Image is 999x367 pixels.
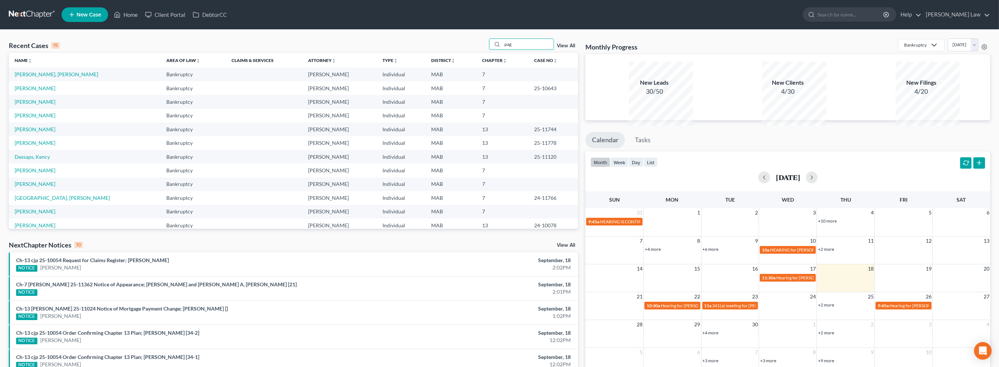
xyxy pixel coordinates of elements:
[986,320,990,329] span: 4
[725,197,735,203] span: Tue
[639,348,643,357] span: 5
[377,205,425,219] td: Individual
[528,219,578,232] td: 24-10078
[15,71,98,77] a: [PERSON_NAME], [PERSON_NAME]
[425,67,476,81] td: MAB
[9,241,83,249] div: NextChapter Notices
[377,219,425,232] td: Individual
[809,264,817,273] span: 17
[16,305,228,312] a: Ch-13 [PERSON_NAME] 25-11024 Notice of Mortgage Payment Change; [PERSON_NAME] []
[754,236,759,245] span: 9
[302,109,377,122] td: [PERSON_NAME]
[557,43,575,48] a: View All
[588,219,599,224] span: 9:45a
[867,264,874,273] span: 18
[697,208,701,217] span: 1
[528,150,578,164] td: 25-11120
[391,257,571,264] div: September, 18
[425,81,476,95] td: MAB
[925,236,932,245] span: 12
[425,136,476,150] td: MAB
[15,167,55,173] a: [PERSON_NAME]
[161,191,226,205] td: Bankruptcy
[983,264,990,273] span: 20
[591,157,610,167] button: month
[161,205,226,219] td: Bankruptcy
[425,219,476,232] td: MAB
[15,112,55,118] a: [PERSON_NAME]
[302,95,377,109] td: [PERSON_NAME]
[697,348,701,357] span: 6
[974,342,992,360] div: Open Intercom Messenger
[28,59,32,63] i: unfold_more
[867,292,874,301] span: 25
[161,219,226,232] td: Bankruptcy
[377,177,425,191] td: Individual
[15,154,50,160] a: Dessaps, Kency
[302,191,377,205] td: [PERSON_NAME]
[925,264,932,273] span: 19
[425,109,476,122] td: MAB
[15,140,55,146] a: [PERSON_NAME]
[308,58,336,63] a: Attorneyunfold_more
[818,302,834,308] a: +2 more
[393,59,398,63] i: unfold_more
[377,95,425,109] td: Individual
[377,67,425,81] td: Individual
[302,150,377,164] td: [PERSON_NAME]
[776,275,833,280] span: Hearing for [PERSON_NAME]
[425,191,476,205] td: MAB
[694,264,701,273] span: 15
[377,150,425,164] td: Individual
[666,197,679,203] span: Mon
[928,208,932,217] span: 5
[9,41,60,50] div: Recent Cases
[925,348,932,357] span: 10
[639,236,643,245] span: 7
[302,219,377,232] td: [PERSON_NAME]
[762,87,814,96] div: 4/30
[391,288,571,296] div: 2:01PM
[870,208,874,217] span: 4
[226,53,302,67] th: Claims & Services
[476,150,528,164] td: 13
[476,191,528,205] td: 7
[636,320,643,329] span: 28
[15,126,55,132] a: [PERSON_NAME]
[16,257,169,263] a: Ch-13 cjp 25-10054 Request for Claims Register; [PERSON_NAME]
[809,292,817,301] span: 24
[141,8,189,21] a: Client Portal
[636,208,643,217] span: 31
[16,330,199,336] a: Ch-13 cjp 25-10054 Order Confirming Chapter 13 Plan; [PERSON_NAME] [34-2]
[896,78,947,87] div: New Filings
[15,181,55,187] a: [PERSON_NAME]
[332,59,336,63] i: unfold_more
[391,264,571,271] div: 2:02PM
[528,136,578,150] td: 25-11778
[610,157,629,167] button: week
[196,59,201,63] i: unfold_more
[812,320,817,329] span: 1
[870,320,874,329] span: 2
[553,59,558,63] i: unfold_more
[661,303,718,308] span: Hearing for [PERSON_NAME]
[629,78,680,87] div: New Leads
[161,67,226,81] td: Bankruptcy
[628,132,657,148] a: Tasks
[694,320,701,329] span: 29
[762,275,776,280] span: 11:30a
[476,177,528,191] td: 7
[15,208,55,214] a: [PERSON_NAME]
[896,87,947,96] div: 4/20
[161,95,226,109] td: Bankruptcy
[425,205,476,219] td: MAB
[600,219,693,224] span: HEARING IS CONTINUED for [PERSON_NAME]
[840,197,851,203] span: Thu
[425,164,476,177] td: MAB
[476,109,528,122] td: 7
[713,303,783,308] span: 341(a) meeting for [PERSON_NAME]
[585,43,637,51] h3: Monthly Progress
[636,264,643,273] span: 14
[534,58,558,63] a: Case Nounfold_more
[645,246,661,252] a: +4 more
